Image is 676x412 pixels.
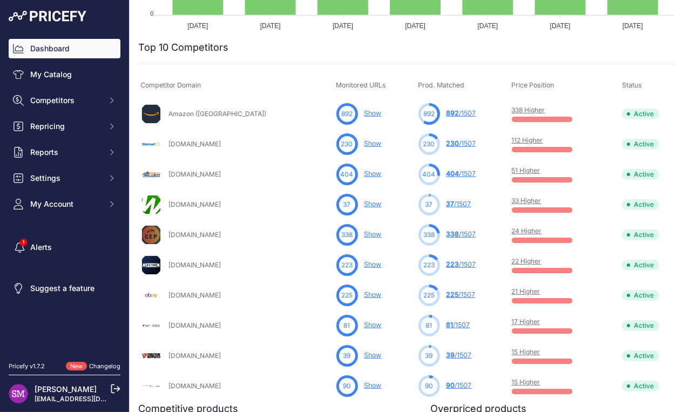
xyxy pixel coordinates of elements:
[364,381,382,389] a: Show
[512,81,555,89] span: Price Position
[168,170,221,178] a: [DOMAIN_NAME]
[9,279,120,298] a: Suggest a feature
[341,139,353,149] span: 230
[447,170,476,178] a: 404/1507
[364,139,382,147] a: Show
[447,351,455,359] span: 39
[168,291,221,299] a: [DOMAIN_NAME]
[336,81,387,89] span: Monitored URLs
[622,109,659,119] span: Active
[140,81,201,89] span: Competitor Domain
[9,194,120,214] button: My Account
[622,320,659,331] span: Active
[9,143,120,162] button: Reports
[9,238,120,257] a: Alerts
[512,318,540,326] a: 17 Higher
[168,140,221,148] a: [DOMAIN_NAME]
[425,351,433,361] span: 39
[35,395,147,403] a: [EMAIL_ADDRESS][DOMAIN_NAME]
[423,109,435,119] span: 892
[343,351,351,361] span: 39
[168,200,221,208] a: [DOMAIN_NAME]
[364,260,382,268] a: Show
[512,378,540,386] a: 15 Higher
[150,10,153,17] tspan: 0
[622,260,659,271] span: Active
[405,23,425,30] tspan: [DATE]
[512,166,540,174] a: 51 Higher
[622,290,659,301] span: Active
[423,291,435,300] span: 225
[9,65,120,84] a: My Catalog
[447,230,476,238] a: 338/1507
[9,11,86,22] img: Pricefy Logo
[260,23,281,30] tspan: [DATE]
[9,362,45,371] div: Pricefy v1.7.2
[168,110,266,118] a: Amazon ([GEOGRAPHIC_DATA])
[30,173,101,184] span: Settings
[138,40,228,55] h2: Top 10 Competitors
[423,139,435,149] span: 230
[423,170,436,179] span: 404
[447,109,459,117] span: 892
[423,230,435,240] span: 338
[447,351,472,359] a: 39/1507
[512,227,542,235] a: 24 Higher
[512,197,542,205] a: 33 Higher
[364,200,382,208] a: Show
[188,23,208,30] tspan: [DATE]
[341,109,353,119] span: 892
[447,260,459,268] span: 223
[364,351,382,359] a: Show
[622,169,659,180] span: Active
[447,109,476,117] a: 892/1507
[168,321,221,329] a: [DOMAIN_NAME]
[9,117,120,136] button: Repricing
[447,260,476,268] a: 223/1507
[447,170,459,178] span: 404
[623,23,643,30] tspan: [DATE]
[343,381,351,391] span: 90
[343,200,351,210] span: 37
[447,139,459,147] span: 230
[341,170,354,179] span: 404
[364,109,382,117] a: Show
[622,139,659,150] span: Active
[344,321,350,330] span: 81
[447,139,476,147] a: 230/1507
[9,39,120,349] nav: Sidebar
[447,291,476,299] a: 225/1507
[512,257,542,265] a: 22 Higher
[364,321,382,329] a: Show
[622,381,659,391] span: Active
[512,348,540,356] a: 15 Higher
[341,291,353,300] span: 225
[9,39,120,58] a: Dashboard
[30,199,101,210] span: My Account
[622,350,659,361] span: Active
[333,23,353,30] tspan: [DATE]
[447,321,454,329] span: 81
[512,287,540,295] a: 21 Higher
[89,362,120,370] a: Changelog
[425,381,433,391] span: 90
[30,95,101,106] span: Competitors
[550,23,571,30] tspan: [DATE]
[447,381,455,389] span: 90
[447,200,471,208] a: 37/1507
[35,384,97,394] a: [PERSON_NAME]
[478,23,498,30] tspan: [DATE]
[364,230,382,238] a: Show
[447,321,470,329] a: 81/1507
[512,106,545,114] a: 338 Higher
[168,231,221,239] a: [DOMAIN_NAME]
[341,230,353,240] span: 338
[423,260,435,270] span: 223
[425,200,433,210] span: 37
[447,230,459,238] span: 338
[9,91,120,110] button: Competitors
[66,362,87,371] span: New
[447,381,472,389] a: 90/1507
[512,136,543,144] a: 112 Higher
[30,147,101,158] span: Reports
